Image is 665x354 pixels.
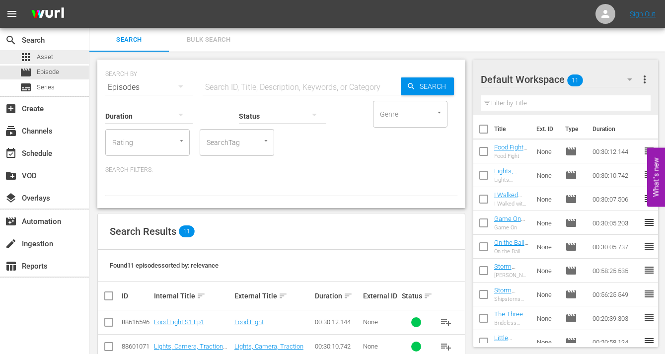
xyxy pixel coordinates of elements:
td: None [533,283,562,306]
div: None [363,343,399,350]
div: Status [402,290,431,302]
td: 00:20:58.124 [589,330,643,354]
a: Lights, Camera, Traction [234,343,303,350]
div: On the Ball [494,248,529,255]
a: Storm Surfers: Turtle Dove S1 EP 4 [494,263,526,292]
td: 00:30:05.203 [589,211,643,235]
span: Found 11 episodes sorted by: relevance [110,262,219,269]
span: Overlays [5,192,17,204]
button: Open [435,108,444,117]
span: Episode [565,336,577,348]
div: Episodes [105,73,193,101]
span: reorder [643,264,655,276]
span: Asset [37,52,53,62]
div: Internal Title [154,290,231,302]
div: [PERSON_NAME] [494,272,529,279]
div: Food Fight [494,153,529,159]
td: 00:20:39.303 [589,306,643,330]
img: ans4CAIJ8jUAAAAAAAAAAAAAAAAAAAAAAAAgQb4GAAAAAAAAAAAAAAAAAAAAAAAAJMjXAAAAAAAAAAAAAAAAAAAAAAAAgAT5G... [24,2,72,26]
a: Sign Out [630,10,656,18]
span: Search [416,77,454,95]
td: 00:30:05.737 [589,235,643,259]
span: reorder [643,312,655,324]
span: more_vert [639,73,651,85]
span: Create [5,103,17,115]
div: I Walked with a Teacher [494,201,529,207]
button: playlist_add [434,310,458,334]
span: reorder [643,288,655,300]
span: Episode [20,67,32,78]
button: Open Feedback Widget [647,147,665,207]
div: 00:30:10.742 [315,343,360,350]
button: Open [177,136,186,145]
span: Series [37,82,55,92]
span: Channels [5,125,17,137]
span: 11 [179,225,195,237]
td: None [533,330,562,354]
div: External ID [363,292,399,300]
span: Episode [565,169,577,181]
div: Shipsterns Bluff [494,296,529,302]
span: reorder [643,240,655,252]
span: Ingestion [5,238,17,250]
td: None [533,306,562,330]
div: Lights, Camera, Traction [494,177,529,183]
span: reorder [643,145,655,157]
a: Food Fight S1 Ep1 [494,143,527,158]
span: playlist_add [440,341,452,353]
td: 00:30:12.144 [589,140,643,163]
div: Game On [494,224,529,231]
td: 00:30:10.742 [589,163,643,187]
span: Schedule [5,147,17,159]
div: External Title [234,290,312,302]
a: Food Fight S1 Ep1 [154,318,204,326]
td: None [533,187,562,211]
span: VOD [5,170,17,182]
span: sort [279,291,288,300]
span: reorder [643,336,655,348]
span: Episode [565,193,577,205]
span: Search Results [110,225,176,237]
a: Game On S1 EP4 [494,215,525,230]
td: None [533,140,562,163]
span: reorder [643,169,655,181]
span: sort [344,291,353,300]
td: None [533,235,562,259]
span: Episode [37,67,59,77]
span: menu [6,8,18,20]
button: Open [261,136,271,145]
div: Brideless Groom [494,320,529,326]
span: reorder [643,216,655,228]
span: Episode [565,145,577,157]
span: Search [5,34,17,46]
span: Reports [5,260,17,272]
th: Ext. ID [530,115,560,143]
th: Title [494,115,530,143]
a: I Walked with a Teacher S1 EP3 [494,191,526,221]
div: ID [122,292,151,300]
a: Food Fight [234,318,264,326]
span: playlist_add [440,316,452,328]
span: Series [20,81,32,93]
span: Episode [565,312,577,324]
button: Search [401,77,454,95]
td: 00:58:25.535 [589,259,643,283]
td: None [533,163,562,187]
div: None [363,318,399,326]
td: 00:30:07.506 [589,187,643,211]
div: 00:30:12.144 [315,318,360,326]
span: sort [424,291,433,300]
span: Bulk Search [175,34,242,46]
td: None [533,211,562,235]
th: Duration [587,115,646,143]
span: Asset [20,51,32,63]
div: Duration [315,290,360,302]
a: Lights, Camera, Traction S1 EP2 [494,167,526,197]
span: Search [95,34,163,46]
a: The Three Stooges Brideless Groom S1 Ep1 [494,310,527,348]
th: Type [559,115,587,143]
span: reorder [643,193,655,205]
p: Search Filters: [105,166,457,174]
td: None [533,259,562,283]
div: 88601071 [122,343,151,350]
